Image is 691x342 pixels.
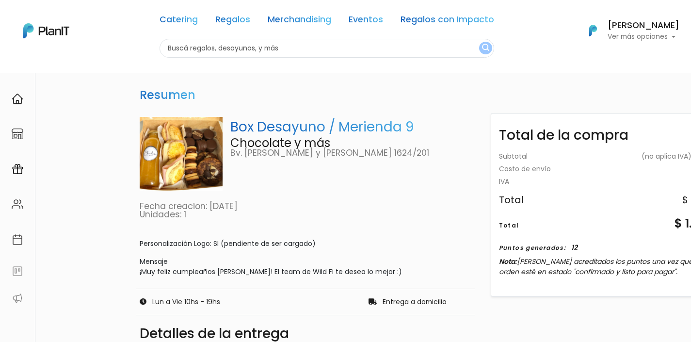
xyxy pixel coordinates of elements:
[268,16,331,27] a: Merchandising
[499,153,528,160] div: Subtotal
[23,23,69,38] img: PlanIt Logo
[608,21,679,30] h6: [PERSON_NAME]
[349,16,383,27] a: Eventos
[160,39,494,58] input: Buscá regalos, desayunos, y más
[577,18,679,43] button: PlanIt Logo [PERSON_NAME] Ver más opciones
[12,265,23,277] img: feedback-78b5a0c8f98aac82b08bfc38622c3050aee476f2c9584af64705fc4e61158814.svg
[140,257,471,267] div: Mensaje
[12,93,23,105] img: home-e721727adea9d79c4d83392d1f703f7f8bce08238fde08b1acbfd93340b81755.svg
[582,20,604,41] img: PlanIt Logo
[499,195,524,205] div: Total
[215,16,250,27] a: Regalos
[140,239,471,249] div: Personalización Logo: SI (pendiente de ser cargado)
[12,293,23,304] img: partners-52edf745621dab592f3b2c58e3bca9d71375a7ef29c3b500c9f145b62cc070d4.svg
[12,128,23,140] img: marketplace-4ceaa7011d94191e9ded77b95e3339b90024bf715f7c57f8cf31f2d8c509eaba.svg
[482,44,489,53] img: search_button-432b6d5273f82d61273b3651a40e1bd1b912527efae98b1b7a1b2c0702e16a8d.svg
[12,163,23,175] img: campaigns-02234683943229c281be62815700db0a1741e53638e28bf9629b52c665b00959.svg
[230,117,471,137] p: Box Desayuno / Merienda 9
[136,84,199,106] h3: Resumen
[608,33,679,40] p: Ver más opciones
[499,221,519,230] div: Total
[383,299,447,306] p: Entrega a domicilio
[401,16,494,27] a: Regalos con Impacto
[571,243,578,253] div: 12
[230,149,471,158] p: Bv. [PERSON_NAME] y [PERSON_NAME] 1624/201
[499,244,566,252] div: Puntos generados:
[140,209,186,220] a: Unidades: 1
[12,198,23,210] img: people-662611757002400ad9ed0e3c099ab2801c6687ba6c219adb57efc949bc21e19d.svg
[152,299,220,306] p: Lun a Vie 10hs - 19hs
[499,179,509,185] div: IVA
[230,137,471,149] p: Chocolate y más
[140,267,471,277] p: ¡Muy feliz cumpleaños [PERSON_NAME]! El team de Wild Fi te desea lo mejor :)
[160,16,198,27] a: Catering
[499,166,551,173] div: Costo de envío
[140,327,471,341] div: Detalles de la entrega
[140,117,223,191] img: PHOTO-2022-03-20-15-16-39.jpg
[12,234,23,245] img: calendar-87d922413cdce8b2cf7b7f5f62616a5cf9e4887200fb71536465627b3292af00.svg
[140,202,471,211] p: Fecha creacion: [DATE]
